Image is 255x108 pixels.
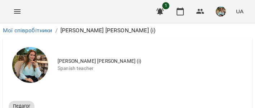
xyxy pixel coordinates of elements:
li: / [55,26,58,35]
span: UA [236,8,243,15]
nav: breadcrumb [3,26,252,35]
span: 1 [162,2,169,9]
a: Мої співробітники [3,27,53,34]
button: Menu [9,3,26,20]
img: 856b7ccd7d7b6bcc05e1771fbbe895a7.jfif [216,6,226,17]
p: [PERSON_NAME] [PERSON_NAME] (і) [60,26,156,35]
span: [PERSON_NAME] [PERSON_NAME] (і) [58,58,246,65]
img: Киречук Валерія Володимирівна (і) [12,47,48,83]
span: Spanish teacher [58,65,246,72]
button: UA [233,5,246,18]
